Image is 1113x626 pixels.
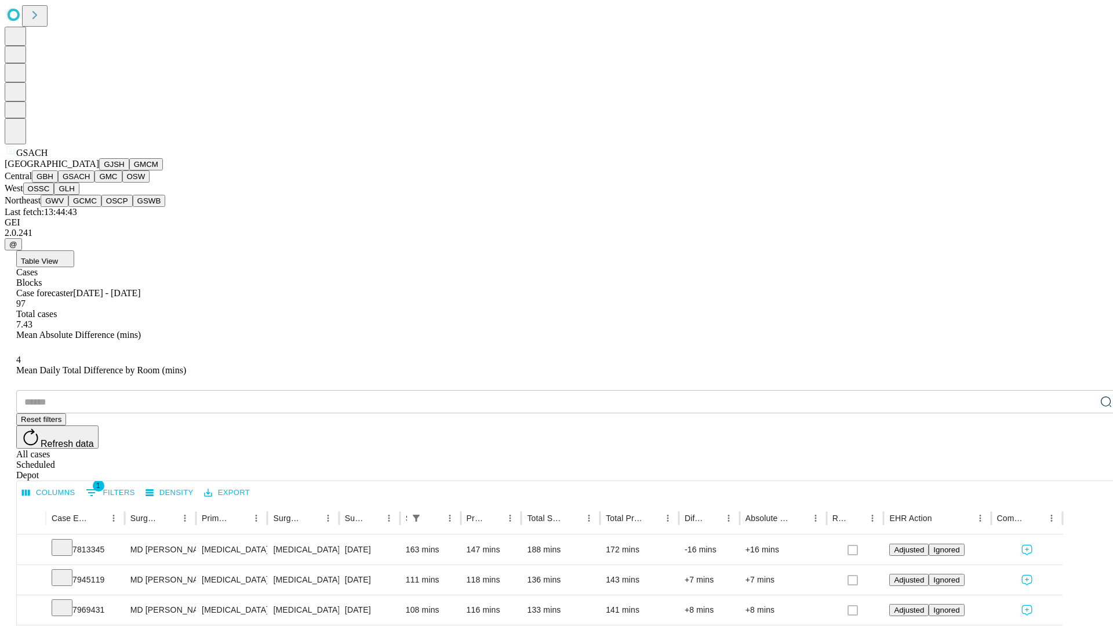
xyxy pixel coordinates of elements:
[791,510,808,526] button: Sort
[201,484,253,502] button: Export
[929,544,964,556] button: Ignored
[406,595,455,625] div: 108 mins
[83,483,138,502] button: Show filters
[467,565,516,595] div: 118 mins
[273,535,333,565] div: [MEDICAL_DATA] REPAIR [MEDICAL_DATA] INITIAL
[832,514,848,523] div: Resolved in EHR
[685,565,734,595] div: +7 mins
[894,606,924,614] span: Adjusted
[32,170,58,183] button: GBH
[130,565,190,595] div: MD [PERSON_NAME] [PERSON_NAME] Md
[581,510,597,526] button: Menu
[527,595,594,625] div: 133 mins
[5,207,77,217] span: Last fetch: 13:44:43
[894,545,924,554] span: Adjusted
[16,365,186,375] span: Mean Daily Total Difference by Room (mins)
[660,510,676,526] button: Menu
[21,415,61,424] span: Reset filters
[273,565,333,595] div: [MEDICAL_DATA]
[41,195,68,207] button: GWV
[5,195,41,205] span: Northeast
[73,288,140,298] span: [DATE] - [DATE]
[685,535,734,565] div: -16 mins
[58,170,94,183] button: GSACH
[5,238,22,250] button: @
[565,510,581,526] button: Sort
[345,565,394,595] div: [DATE]
[685,595,734,625] div: +8 mins
[502,510,518,526] button: Menu
[745,514,790,523] div: Absolute Difference
[5,159,99,169] span: [GEOGRAPHIC_DATA]
[143,484,197,502] button: Density
[467,514,485,523] div: Predicted In Room Duration
[248,510,264,526] button: Menu
[130,514,159,523] div: Surgeon Name
[41,439,94,449] span: Refresh data
[929,604,964,616] button: Ignored
[972,510,988,526] button: Menu
[486,510,502,526] button: Sort
[130,595,190,625] div: MD [PERSON_NAME] [PERSON_NAME] Md
[704,510,721,526] button: Sort
[23,600,40,621] button: Expand
[21,257,58,265] span: Table View
[16,425,99,449] button: Refresh data
[52,595,119,625] div: 7969431
[54,183,79,195] button: GLH
[933,545,959,554] span: Ignored
[101,195,133,207] button: OSCP
[23,570,40,591] button: Expand
[202,565,261,595] div: [MEDICAL_DATA]
[721,510,737,526] button: Menu
[365,510,381,526] button: Sort
[94,170,122,183] button: GMC
[606,535,673,565] div: 172 mins
[933,606,959,614] span: Ignored
[232,510,248,526] button: Sort
[933,576,959,584] span: Ignored
[606,595,673,625] div: 141 mins
[406,535,455,565] div: 163 mins
[467,595,516,625] div: 116 mins
[5,171,32,181] span: Central
[527,565,594,595] div: 136 mins
[889,604,929,616] button: Adjusted
[106,510,122,526] button: Menu
[52,565,119,595] div: 7945119
[273,514,302,523] div: Surgery Name
[643,510,660,526] button: Sort
[5,228,1108,238] div: 2.0.241
[52,514,88,523] div: Case Epic Id
[23,183,54,195] button: OSSC
[1043,510,1060,526] button: Menu
[808,510,824,526] button: Menu
[16,309,57,319] span: Total cases
[929,574,964,586] button: Ignored
[202,595,261,625] div: [MEDICAL_DATA]
[93,480,104,492] span: 1
[381,510,397,526] button: Menu
[527,514,563,523] div: Total Scheduled Duration
[19,484,78,502] button: Select columns
[527,535,594,565] div: 188 mins
[129,158,163,170] button: GMCM
[745,565,821,595] div: +7 mins
[320,510,336,526] button: Menu
[99,158,129,170] button: GJSH
[52,535,119,565] div: 7813345
[894,576,924,584] span: Adjusted
[889,514,932,523] div: EHR Action
[16,413,66,425] button: Reset filters
[273,595,333,625] div: [MEDICAL_DATA]
[16,355,21,365] span: 4
[889,574,929,586] button: Adjusted
[848,510,864,526] button: Sort
[685,514,703,523] div: Difference
[130,535,190,565] div: MD [PERSON_NAME] [PERSON_NAME] Md
[202,514,231,523] div: Primary Service
[345,514,363,523] div: Surgery Date
[408,510,424,526] button: Show filters
[16,330,141,340] span: Mean Absolute Difference (mins)
[202,535,261,565] div: [MEDICAL_DATA]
